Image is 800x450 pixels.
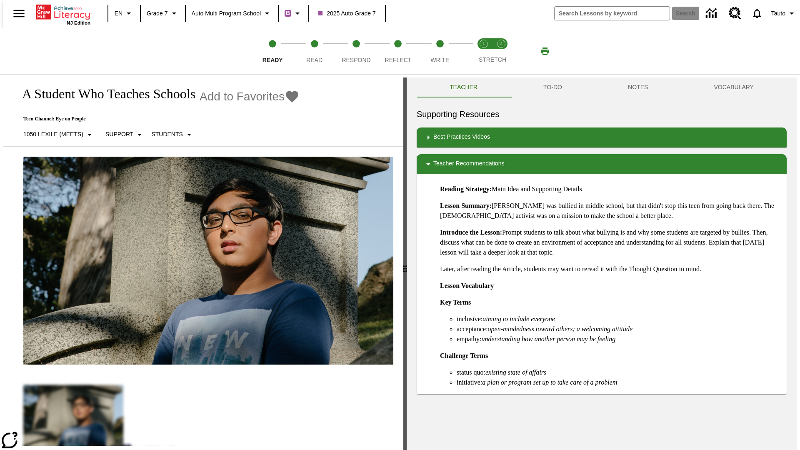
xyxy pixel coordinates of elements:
[440,184,780,194] p: Main Idea and Supporting Details
[281,6,306,21] button: Boost Class color is purple. Change class color
[532,44,558,59] button: Print
[595,77,681,97] button: NOTES
[433,159,504,169] p: Teacher Recommendations
[768,6,800,21] button: Profile/Settings
[482,335,616,342] em: understanding how another person may be feeling
[67,20,90,25] span: NJ Edition
[771,9,785,18] span: Tauto
[440,185,492,192] strong: Reading Strategy:
[510,77,595,97] button: TO-DO
[457,377,780,387] li: initiative:
[3,77,403,446] div: reading
[143,6,182,21] button: Grade: Grade 7, Select a grade
[306,57,322,63] span: Read
[440,352,488,359] strong: Challenge Terms
[23,130,83,139] p: 1050 Lexile (Meets)
[488,325,632,332] em: open-mindedness toward others; a welcoming attitude
[746,2,768,24] a: Notifications
[151,130,182,139] p: Students
[318,9,376,18] span: 2025 Auto Grade 7
[457,334,780,344] li: empathy:
[200,90,285,103] span: Add to Favorites
[500,42,502,46] text: 2
[681,77,787,97] button: VOCABULARY
[489,28,513,74] button: Stretch Respond step 2 of 2
[701,2,724,25] a: Data Center
[105,130,133,139] p: Support
[102,127,148,142] button: Scaffolds, Support
[7,1,31,26] button: Open side menu
[332,28,380,74] button: Respond step 3 of 5
[192,9,261,18] span: Auto Multi program School
[111,6,137,21] button: Language: EN, Select a language
[262,57,283,63] span: Ready
[416,28,464,74] button: Write step 5 of 5
[417,77,787,97] div: Instructional Panel Tabs
[147,9,168,18] span: Grade 7
[457,367,780,377] li: status quo:
[115,9,122,18] span: EN
[20,127,98,142] button: Select Lexile, 1050 Lexile (Meets)
[290,28,338,74] button: Read step 2 of 5
[440,202,492,209] strong: Lesson Summary:
[482,315,555,322] em: aiming to include everyone
[440,229,502,236] strong: Introduce the Lesson:
[482,42,485,46] text: 1
[407,77,797,450] div: activity
[403,77,407,450] div: Press Enter or Spacebar and then press right and left arrow keys to move the slider
[440,264,780,274] p: Later, after reading the Article, students may want to reread it with the Thought Question in mind.
[482,379,617,386] em: a plan or program set up to take care of a problem
[13,116,300,122] p: Teen Channel: Eye on People
[440,282,494,289] strong: Lesson Vocabulary
[385,57,412,63] span: Reflect
[417,77,510,97] button: Teacher
[472,28,496,74] button: Stretch Read step 1 of 2
[200,89,300,104] button: Add to Favorites - A Student Who Teaches Schools
[724,2,746,25] a: Resource Center, Will open in new tab
[188,6,276,21] button: School: Auto Multi program School, Select your school
[417,154,787,174] div: Teacher Recommendations
[555,7,670,20] input: search field
[433,132,490,142] p: Best Practices Videos
[485,369,546,376] em: existing state of affairs
[479,56,506,63] span: STRETCH
[148,127,197,142] button: Select Student
[286,8,290,18] span: B
[430,57,449,63] span: Write
[457,324,780,334] li: acceptance:
[440,201,780,221] p: [PERSON_NAME] was bullied in middle school, but that didn't stop this teen from going back there....
[248,28,297,74] button: Ready step 1 of 5
[13,86,195,102] h1: A Student Who Teaches Schools
[440,299,471,306] strong: Key Terms
[440,227,780,257] p: Prompt students to talk about what bullying is and why some students are targeted by bullies. The...
[457,314,780,324] li: inclusive:
[417,127,787,147] div: Best Practices Videos
[342,57,370,63] span: Respond
[374,28,422,74] button: Reflect step 4 of 5
[417,107,787,121] h6: Supporting Resources
[36,3,90,25] div: Home
[23,157,393,365] img: A teenager is outside sitting near a large headstone in a cemetery.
